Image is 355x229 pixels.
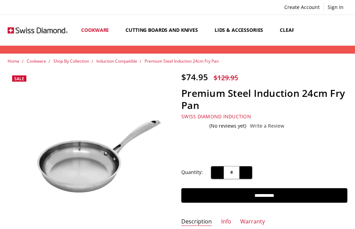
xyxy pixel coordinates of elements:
[214,73,238,82] span: $129.95
[181,168,203,176] label: Quantity:
[181,71,208,83] span: $74.95
[14,76,24,82] span: Sale
[53,58,89,64] a: Shop By Collection
[181,218,212,226] a: Description
[145,58,219,64] a: Premium Steel Induction 24cm Fry Pan
[27,58,46,64] a: Cookware
[250,123,284,129] a: Write a Review
[240,218,265,226] a: Warranty
[8,100,173,210] img: Premium Steel Induction 24cm Fry Pan
[324,2,347,12] a: Sign In
[120,15,209,46] a: Cutting boards and knives
[181,113,251,120] a: Swiss Diamond Induction
[181,87,347,111] h1: Premium Steel Induction 24cm Fry Pan
[221,218,231,226] a: Info
[209,123,246,129] span: (No reviews yet)
[8,58,19,64] a: Home
[280,2,323,12] a: Create Account
[75,15,120,46] a: Cookware
[209,15,274,46] a: Lids & Accessories
[96,58,137,64] a: Induction Compatible
[274,15,319,46] a: Clearance
[8,18,68,42] img: Free Shipping On Every Order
